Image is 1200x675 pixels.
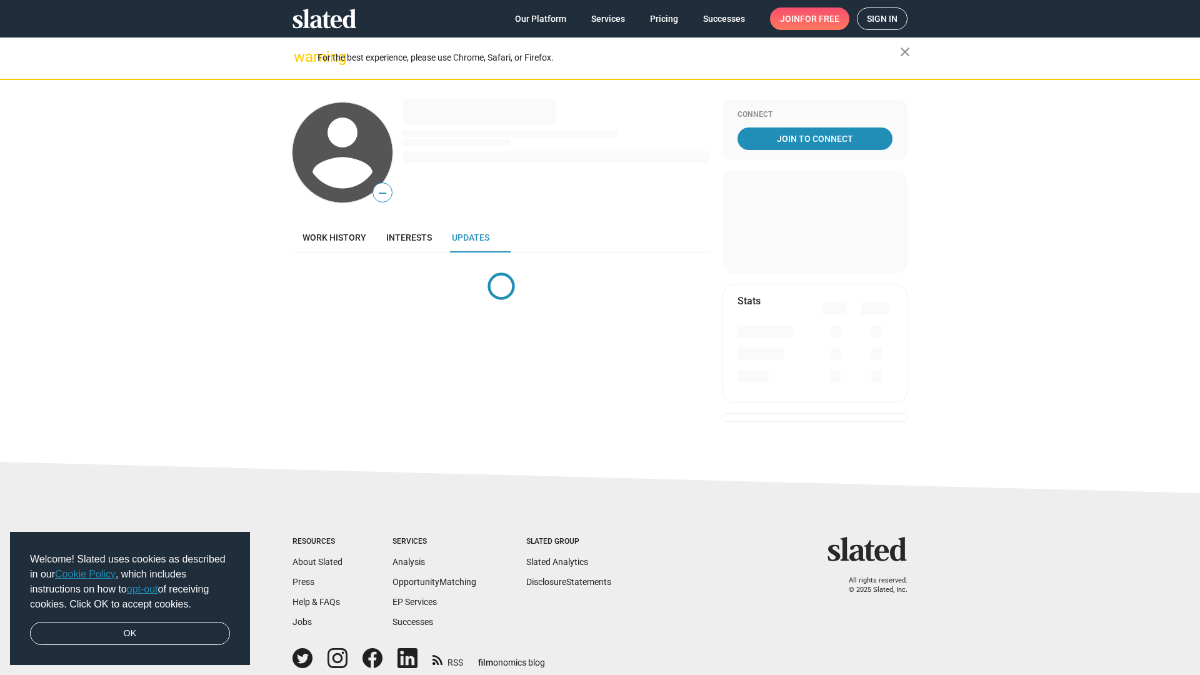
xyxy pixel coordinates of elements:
a: Successes [392,617,433,627]
span: Join [780,7,839,30]
a: Updates [442,222,499,252]
span: Sign in [867,8,897,29]
div: For the best experience, please use Chrome, Safari, or Firefox. [317,49,900,66]
a: dismiss cookie message [30,622,230,646]
div: Slated Group [526,537,611,547]
span: Updates [452,232,489,242]
a: RSS [432,649,463,669]
span: Pricing [650,7,678,30]
div: Services [392,537,476,547]
a: opt-out [127,584,158,594]
span: — [373,185,392,201]
span: for free [800,7,839,30]
a: Help & FAQs [292,597,340,607]
a: Interests [376,222,442,252]
span: Successes [703,7,745,30]
a: Press [292,577,314,587]
div: Resources [292,537,342,547]
a: About Slated [292,557,342,567]
span: Our Platform [515,7,566,30]
a: Joinfor free [770,7,849,30]
a: Join To Connect [737,127,892,150]
div: cookieconsent [10,532,250,666]
a: Successes [693,7,755,30]
a: Jobs [292,617,312,627]
span: Services [591,7,625,30]
a: Cookie Policy [55,569,116,579]
mat-icon: warning [294,49,309,64]
a: OpportunityMatching [392,577,476,587]
a: Work history [292,222,376,252]
mat-card-title: Stats [737,294,761,307]
span: Work history [302,232,366,242]
a: Pricing [640,7,688,30]
span: Interests [386,232,432,242]
span: Welcome! Slated uses cookies as described in our , which includes instructions on how to of recei... [30,552,230,612]
a: Slated Analytics [526,557,588,567]
a: filmonomics blog [478,647,545,669]
a: DisclosureStatements [526,577,611,587]
div: Connect [737,110,892,120]
a: Sign in [857,7,907,30]
a: Our Platform [505,7,576,30]
a: EP Services [392,597,437,607]
span: Join To Connect [740,127,890,150]
span: film [478,657,493,667]
p: All rights reserved. © 2025 Slated, Inc. [836,576,907,594]
a: Services [581,7,635,30]
mat-icon: close [897,44,912,59]
a: Analysis [392,557,425,567]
